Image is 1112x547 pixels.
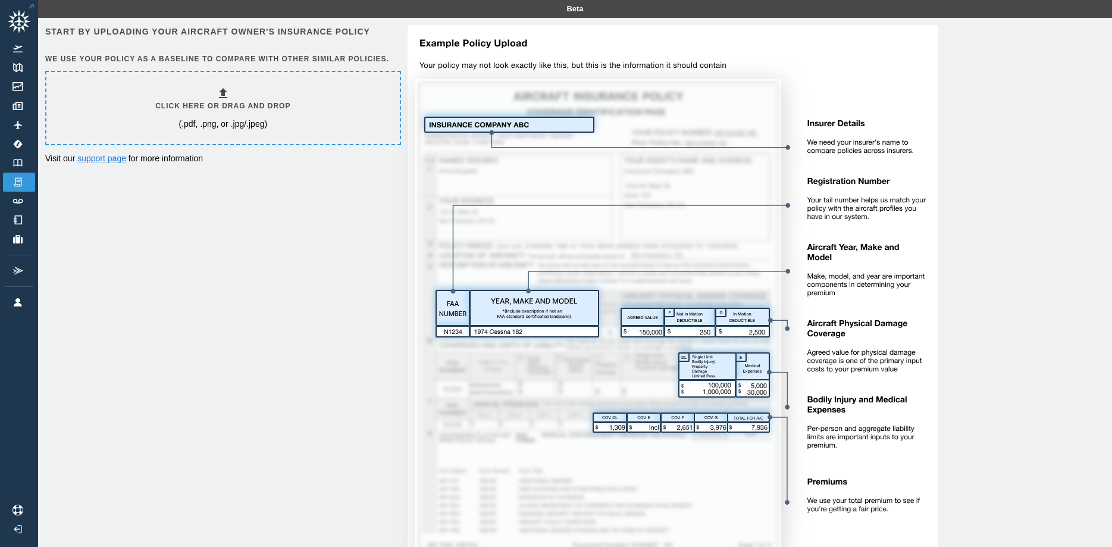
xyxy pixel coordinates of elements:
[155,101,290,112] h6: Click here or drag and drop
[45,152,399,164] p: Visit our for more information
[45,25,399,38] h6: Start by uploading your aircraft owner's insurance policy
[77,154,126,163] a: support page
[178,118,267,130] p: (.pdf, .png, or .jpg/.jpeg)
[45,54,399,65] h6: We use your policy as a baseline to compare with other similar policies.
